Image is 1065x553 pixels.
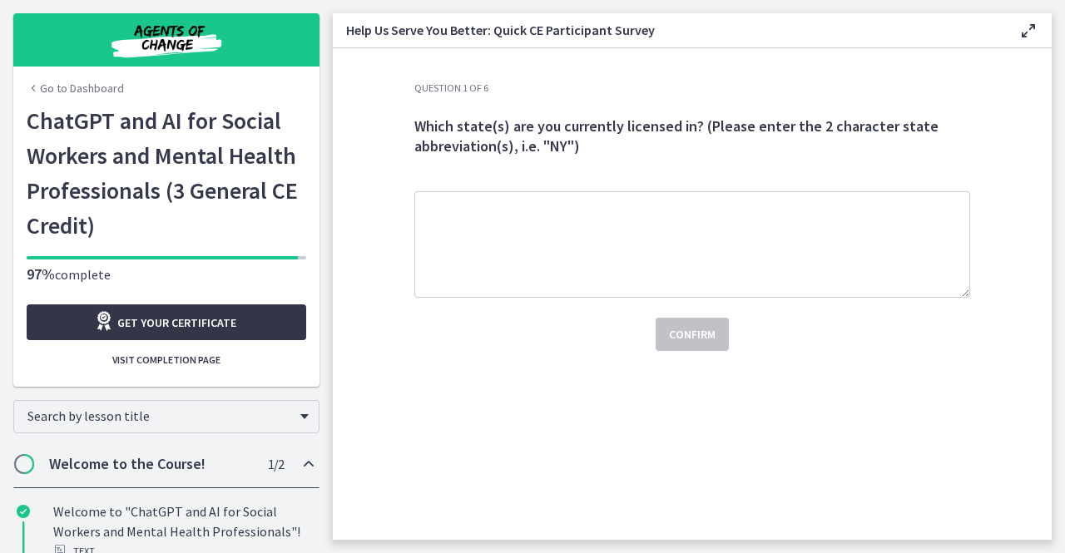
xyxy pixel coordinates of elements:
h2: Welcome to the Course! [49,454,252,474]
div: Search by lesson title [13,400,319,433]
i: Completed [17,505,30,518]
p: complete [27,264,306,284]
button: Visit completion page [27,347,306,373]
img: Agents of Change [67,20,266,60]
h3: Question 1 of 6 [414,81,970,95]
h1: ChatGPT and AI for Social Workers and Mental Health Professionals (3 General CE Credit) [27,103,306,243]
span: Visit completion page [112,353,220,367]
span: Search by lesson title [27,407,292,424]
a: Go to Dashboard [27,80,124,96]
button: Confirm [656,318,729,351]
h3: Help Us Serve You Better: Quick CE Participant Survey [346,20,992,40]
span: Get your certificate [117,313,236,333]
a: Get your certificate [27,304,306,340]
span: Confirm [669,324,716,344]
span: 1 / 2 [268,454,284,474]
span: 97% [27,264,55,284]
i: Opens in a new window [94,311,117,331]
span: Which state(s) are you currently licensed in? (Please enter the 2 character state abbreviation(s)... [414,116,939,156]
